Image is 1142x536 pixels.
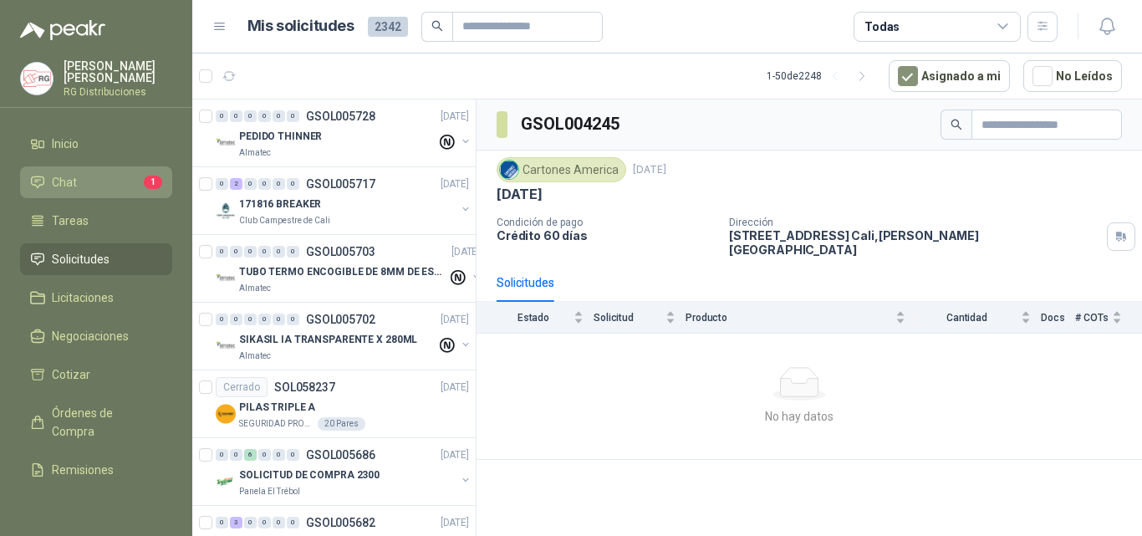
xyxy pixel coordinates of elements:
div: 0 [287,246,299,258]
div: 0 [287,517,299,528]
p: RG Distribuciones [64,87,172,97]
a: Chat1 [20,166,172,198]
div: 0 [230,314,242,325]
div: 0 [273,246,285,258]
div: 0 [216,178,228,190]
h3: GSOL004245 [521,111,622,137]
p: TUBO TERMO ENCOGIBLE DE 8MM DE ESPESOR X 5CMS [239,264,447,280]
div: 0 [287,449,299,461]
div: 0 [258,314,271,325]
div: 0 [230,110,242,122]
a: Configuración [20,493,172,524]
span: Producto [686,312,892,324]
p: [DATE] [441,380,469,396]
span: Negociaciones [52,327,129,345]
a: 0 0 0 0 0 0 GSOL005728[DATE] Company LogoPEDIDO THINNERAlmatec [216,106,472,160]
img: Company Logo [216,404,236,424]
p: [DATE] [451,244,480,260]
div: Cerrado [216,377,268,397]
th: Docs [1041,302,1075,333]
div: 0 [273,449,285,461]
img: Company Logo [216,268,236,288]
div: 0 [216,517,228,528]
div: Cartones America [497,157,626,182]
div: 0 [273,314,285,325]
span: 2342 [368,17,408,37]
p: Crédito 60 días [497,228,716,242]
th: Solicitud [594,302,686,333]
p: GSOL005686 [306,449,375,461]
p: [DATE] [441,109,469,125]
span: Órdenes de Compra [52,404,156,441]
div: 0 [216,314,228,325]
div: 0 [216,110,228,122]
img: Company Logo [216,133,236,153]
div: 0 [273,517,285,528]
p: GSOL005703 [306,246,375,258]
p: SEGURIDAD PROVISER LTDA [239,417,314,431]
div: 0 [273,178,285,190]
p: SOL058237 [274,381,335,393]
span: Cotizar [52,365,90,384]
div: 0 [216,246,228,258]
th: Producto [686,302,915,333]
div: 0 [244,246,257,258]
p: [DATE] [633,162,666,178]
a: Cotizar [20,359,172,391]
a: Inicio [20,128,172,160]
img: Company Logo [216,472,236,492]
p: [DATE] [441,447,469,463]
a: 0 0 0 0 0 0 GSOL005702[DATE] Company LogoSIKASIL IA TRANSPARENTE X 280MLAlmatec [216,309,472,363]
span: Chat [52,173,77,191]
div: 0 [287,178,299,190]
div: 0 [258,110,271,122]
div: 0 [258,517,271,528]
img: Company Logo [216,201,236,221]
div: 0 [244,314,257,325]
p: Panela El Trébol [239,485,300,498]
img: Company Logo [500,161,518,179]
span: Tareas [52,212,89,230]
a: Tareas [20,205,172,237]
p: SOLICITUD DE COMPRA 2300 [239,467,380,483]
a: CerradoSOL058237[DATE] Company LogoPILAS TRIPLE ASEGURIDAD PROVISER LTDA20 Pares [192,370,476,438]
img: Company Logo [21,63,53,94]
span: Remisiones [52,461,114,479]
p: GSOL005728 [306,110,375,122]
p: Almatec [239,282,271,295]
div: 0 [230,246,242,258]
a: Licitaciones [20,282,172,314]
span: Estado [497,312,570,324]
p: Almatec [239,146,271,160]
p: [DATE] [441,312,469,328]
div: No hay datos [483,407,1115,426]
div: 0 [258,178,271,190]
a: Órdenes de Compra [20,397,172,447]
button: No Leídos [1023,60,1122,92]
p: [STREET_ADDRESS] Cali , [PERSON_NAME][GEOGRAPHIC_DATA] [729,228,1100,257]
p: GSOL005717 [306,178,375,190]
div: 0 [258,246,271,258]
div: Todas [864,18,900,36]
span: 1 [144,176,162,189]
p: SIKASIL IA TRANSPARENTE X 280ML [239,332,417,348]
p: 171816 BREAKER [239,197,321,212]
div: 0 [258,449,271,461]
div: 0 [273,110,285,122]
div: 0 [287,314,299,325]
button: Asignado a mi [889,60,1010,92]
p: Almatec [239,350,271,363]
span: search [951,119,962,130]
p: [DATE] [497,186,543,203]
div: 0 [244,110,257,122]
p: [DATE] [441,515,469,531]
p: PEDIDO THINNER [239,129,322,145]
a: 0 0 6 0 0 0 GSOL005686[DATE] Company LogoSOLICITUD DE COMPRA 2300Panela El Trébol [216,445,472,498]
p: Club Campestre de Cali [239,214,330,227]
p: GSOL005702 [306,314,375,325]
a: 0 0 0 0 0 0 GSOL005703[DATE] Company LogoTUBO TERMO ENCOGIBLE DE 8MM DE ESPESOR X 5CMSAlmatec [216,242,483,295]
span: Solicitudes [52,250,110,268]
div: 3 [230,517,242,528]
span: search [431,20,443,32]
p: [DATE] [441,176,469,192]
